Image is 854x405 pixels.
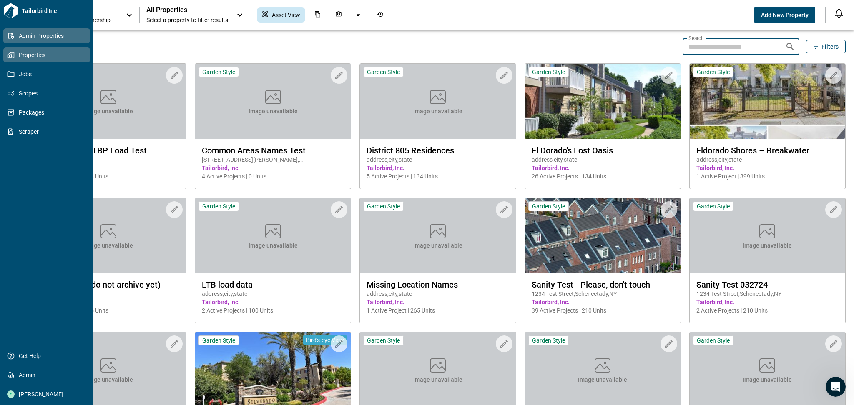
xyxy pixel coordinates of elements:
[15,371,82,379] span: Admin
[697,68,730,76] span: Garden Style
[15,70,82,78] span: Jobs
[696,298,839,306] span: Tailorbird, Inc.
[367,172,509,180] span: 5 Active Projects | 134 Units
[272,11,300,19] span: Asset View
[202,155,344,164] span: [STREET_ADDRESS][PERSON_NAME] , [GEOGRAPHIC_DATA] , NJ
[532,68,565,76] span: Garden Style
[696,280,839,290] span: Sanity Test 032724
[372,7,389,22] div: Job History
[696,145,839,155] span: Eldorado Shores – Breakwater
[202,337,235,344] span: Garden Style
[351,7,368,22] div: Issues & Info
[37,155,179,164] span: address , city , state
[367,68,400,76] span: Garden Style
[532,290,674,298] span: 1234 Test Street , Schenectady , NY
[806,40,846,53] button: Filters
[3,124,90,139] a: Scraper
[15,89,82,97] span: Scopes
[532,337,565,344] span: Garden Style
[696,290,839,298] span: 1234 Test Street , Schenectady , NY
[3,47,90,62] a: Properties
[3,367,90,382] a: Admin
[697,202,730,210] span: Garden Style
[832,7,846,20] button: Open notification feed
[367,337,400,344] span: Garden Style
[37,298,179,306] span: Tailorbird, Inc.
[15,127,82,136] span: Scraper
[84,107,133,115] span: Image unavailable
[37,306,179,315] span: 2 Active Projects | 315 Units
[696,164,839,172] span: Tailorbird, Inc.
[367,298,509,306] span: Tailorbird, Inc.
[202,145,344,155] span: Common Areas Names Test
[367,155,509,164] span: address , city , state
[202,164,344,172] span: Tailorbird, Inc.
[367,280,509,290] span: Missing Location Names
[367,164,509,172] span: Tailorbird, Inc.
[37,164,179,172] span: Tailorbird, Inc.
[532,155,674,164] span: address , city , state
[525,198,681,273] img: property-asset
[84,241,133,250] span: Image unavailable
[3,67,90,82] a: Jobs
[532,145,674,155] span: El Dorado's Lost Oasis
[15,390,82,398] span: [PERSON_NAME]
[413,107,462,115] span: Image unavailable
[15,108,82,117] span: Packages
[202,68,235,76] span: Garden Style
[306,336,344,344] span: Bird's-eye View
[696,306,839,315] span: 2 Active Projects | 210 Units
[202,202,235,210] span: Garden Style
[367,145,509,155] span: District 805 Residences
[413,241,462,250] span: Image unavailable
[413,375,462,384] span: Image unavailable
[696,155,839,164] span: address , city , state
[257,7,305,22] div: Asset View
[309,7,326,22] div: Documents
[532,202,565,210] span: Garden Style
[532,306,674,315] span: 39 Active Projects | 210 Units
[3,86,90,101] a: Scopes
[532,280,674,290] span: Sanity Test - Please, don't touch
[146,6,228,14] span: All Properties
[743,241,792,250] span: Image unavailable
[688,35,704,42] label: Search
[525,64,681,139] img: property-asset
[578,375,627,384] span: Image unavailable
[202,306,344,315] span: 2 Active Projects | 100 Units
[84,375,133,384] span: Image unavailable
[782,38,799,55] button: Search properties
[249,107,298,115] span: Image unavailable
[330,7,347,22] div: Photos
[532,172,674,180] span: 26 Active Projects | 134 Units
[532,298,674,306] span: Tailorbird, Inc.
[3,28,90,43] a: Admin-Properties
[202,290,344,298] span: address , city , state
[697,337,730,344] span: Garden Style
[826,377,846,397] iframe: Intercom live chat
[690,64,845,139] img: property-asset
[367,202,400,210] span: Garden Style
[532,164,674,172] span: Tailorbird, Inc.
[37,280,179,290] span: FOR REPORT (do not archive yet)
[743,375,792,384] span: Image unavailable
[754,7,815,23] button: Add New Property
[249,241,298,250] span: Image unavailable
[37,290,179,298] span: address , city , state
[15,32,82,40] span: Admin-Properties
[202,172,344,180] span: 4 Active Projects | 0 Units
[202,298,344,306] span: Tailorbird, Inc.
[696,172,839,180] span: 1 Active Project | 399 Units
[821,42,839,51] span: Filters
[367,306,509,315] span: 1 Active Project | 265 Units
[37,172,179,180] span: 11 Active Projects | 18 Units
[30,42,679,51] span: 19 Properties
[15,51,82,59] span: Properties
[18,7,90,15] span: Tailorbird Inc
[202,280,344,290] span: LTB load data
[15,352,82,360] span: Get Help
[3,105,90,120] a: Packages
[367,290,509,298] span: address , city , state
[761,11,809,19] span: Add New Property
[146,16,228,24] span: Select a property to filter results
